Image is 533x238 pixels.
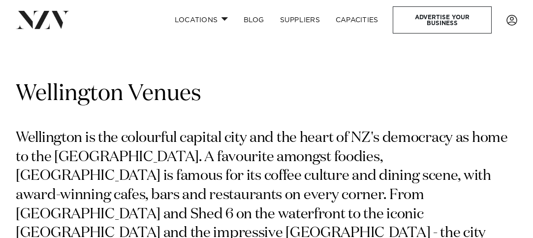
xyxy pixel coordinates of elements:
a: Advertise your business [393,6,492,34]
a: Capacities [328,9,386,31]
a: Locations [167,9,236,31]
a: SUPPLIERS [272,9,328,31]
h1: Wellington Venues [16,79,517,109]
a: BLOG [236,9,272,31]
img: nzv-logo.png [16,11,69,29]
